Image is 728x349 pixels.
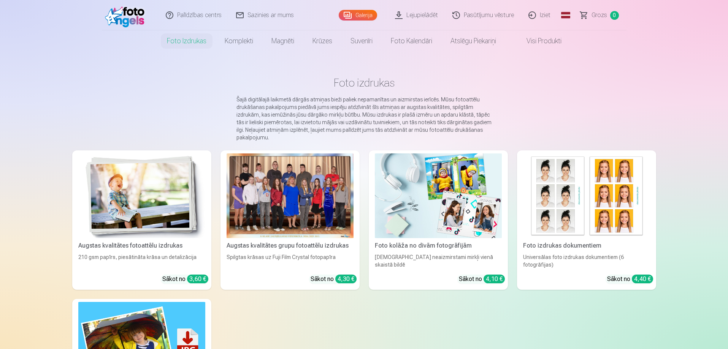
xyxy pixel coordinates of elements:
a: Foto kalendāri [382,30,441,52]
a: Augstas kvalitātes grupu fotoattēlu izdrukasSpilgtas krāsas uz Fuji Film Crystal fotopapīraSākot ... [220,150,360,290]
a: Visi produkti [505,30,571,52]
div: Spilgtas krāsas uz Fuji Film Crystal fotopapīra [224,253,357,268]
div: Universālas foto izdrukas dokumentiem (6 fotogrāfijas) [520,253,653,268]
div: 4,40 € [632,275,653,283]
a: Foto izdrukas [158,30,216,52]
a: Augstas kvalitātes fotoattēlu izdrukasAugstas kvalitātes fotoattēlu izdrukas210 gsm papīrs, piesā... [72,150,211,290]
a: Galerija [339,10,377,21]
a: Komplekti [216,30,262,52]
div: 4,10 € [484,275,505,283]
div: Sākot no [459,275,505,284]
div: Augstas kvalitātes fotoattēlu izdrukas [75,241,208,250]
span: 0 [610,11,619,20]
a: Suvenīri [341,30,382,52]
div: Sākot no [162,275,208,284]
h1: Foto izdrukas [78,76,650,90]
div: Foto izdrukas dokumentiem [520,241,653,250]
div: Augstas kvalitātes grupu fotoattēlu izdrukas [224,241,357,250]
span: Grozs [592,11,607,20]
div: 4,30 € [335,275,357,283]
p: Šajā digitālajā laikmetā dārgās atmiņas bieži paliek nepamanītas un aizmirstas ierīcēs. Mūsu foto... [236,96,492,141]
img: Augstas kvalitātes fotoattēlu izdrukas [78,153,205,238]
div: 210 gsm papīrs, piesātināta krāsa un detalizācija [75,253,208,268]
div: [DEMOGRAPHIC_DATA] neaizmirstami mirkļi vienā skaistā bildē [372,253,505,268]
a: Foto kolāža no divām fotogrāfijāmFoto kolāža no divām fotogrāfijām[DEMOGRAPHIC_DATA] neaizmirstam... [369,150,508,290]
div: Foto kolāža no divām fotogrāfijām [372,241,505,250]
img: Foto kolāža no divām fotogrāfijām [375,153,502,238]
a: Magnēti [262,30,303,52]
div: Sākot no [311,275,357,284]
div: 3,60 € [187,275,208,283]
a: Atslēgu piekariņi [441,30,505,52]
a: Foto izdrukas dokumentiemFoto izdrukas dokumentiemUniversālas foto izdrukas dokumentiem (6 fotogr... [517,150,656,290]
div: Sākot no [607,275,653,284]
img: /fa1 [105,3,149,27]
a: Krūzes [303,30,341,52]
img: Foto izdrukas dokumentiem [523,153,650,238]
